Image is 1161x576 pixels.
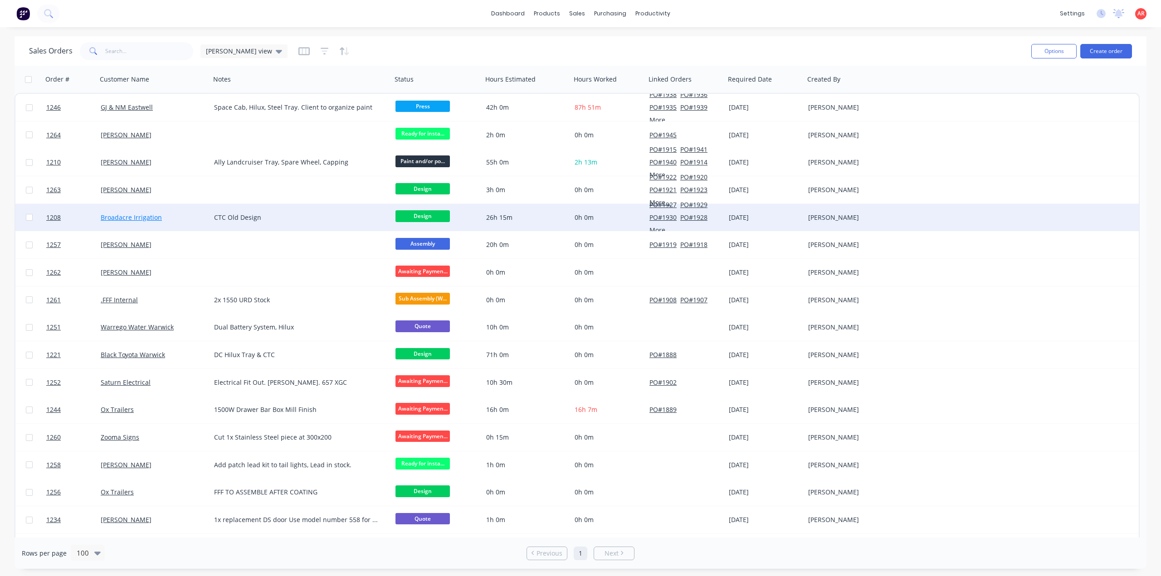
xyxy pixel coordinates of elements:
a: Saturn Electrical [101,378,151,387]
div: 42h 0m [486,103,563,112]
span: Previous [537,549,562,558]
button: PO#1919 [649,240,677,249]
a: 1261 [46,286,101,314]
a: 1258 [46,451,101,479]
button: More... [649,170,671,179]
div: 2x 1550 URD Stock [214,295,380,305]
div: [PERSON_NAME] [808,240,909,249]
div: Add patch lead kit to tail lights, Lead in stock. [214,460,380,470]
div: [DATE] [729,268,801,277]
div: [DATE] [729,515,801,524]
button: PO#1945 [649,131,677,140]
div: products [529,7,565,20]
div: [DATE] [729,158,801,167]
div: Space Cab, Hilux, Steel Tray. Client to organize paint [214,103,380,112]
div: 2h 0m [486,131,563,140]
span: Design [395,183,450,194]
span: Awaiting Paymen... [395,403,450,414]
span: 0h 0m [575,240,594,249]
a: Broadacre Irrigation [101,213,162,222]
div: Cut 1x Stainless Steel piece at 300x200 [214,433,380,442]
a: [PERSON_NAME] [101,460,151,469]
button: PO#1920 [680,173,707,182]
a: 1263 [46,176,101,203]
button: More... [649,198,671,207]
button: PO#1907 [680,295,707,305]
button: PO#1921 [649,185,677,194]
a: [PERSON_NAME] [101,240,151,249]
span: 0h 0m [575,488,594,496]
span: 0h 0m [575,460,594,469]
span: Assembly [395,238,450,249]
span: 1261 [46,295,61,305]
div: [DATE] [729,103,801,112]
div: [DATE] [729,350,801,359]
a: 1221 [46,341,101,368]
a: Ox Trailers [101,488,134,496]
a: [PERSON_NAME] [101,268,151,276]
button: More... [649,116,671,125]
span: 0h 0m [575,268,594,276]
div: [PERSON_NAME] [808,378,909,387]
a: [PERSON_NAME] [101,515,151,524]
span: 0h 0m [575,213,594,222]
span: Design [395,348,450,359]
span: 0h 0m [575,323,594,331]
div: Linked Orders [649,75,692,84]
div: Electrical Fit Out. [PERSON_NAME]. 657 XGC [214,378,380,387]
span: 16h 7m [575,405,597,414]
a: 1264 [46,121,101,149]
a: GJ & NM Eastwell [101,103,153,111]
div: [PERSON_NAME] [808,295,909,305]
span: Next [605,549,619,558]
div: [PERSON_NAME] [808,488,909,497]
button: PO#1941 [680,145,707,154]
span: Quote [395,513,450,524]
a: [PERSON_NAME] [101,185,151,194]
button: Create order [1080,44,1132,58]
h1: Sales Orders [29,47,73,55]
div: Hours Estimated [485,75,536,84]
div: Hours Worked [574,75,617,84]
a: Page 1 is your current page [574,547,587,560]
span: 1263 [46,185,61,194]
div: 1h 0m [486,460,563,470]
div: [PERSON_NAME] [808,131,909,140]
div: [PERSON_NAME] [808,350,909,359]
a: dashboard [487,7,529,20]
span: 1252 [46,378,61,387]
div: 1x replacement DS door Use model number 558 for quote data. [214,515,380,524]
div: Order # [45,75,69,84]
span: 1208 [46,213,61,222]
span: Quote [395,320,450,332]
div: [PERSON_NAME] [808,405,909,414]
button: PO#1918 [680,240,707,249]
div: Dual Battery System, Hilux [214,323,380,332]
span: 1210 [46,158,61,167]
div: [DATE] [729,213,801,222]
a: 1254 [46,534,101,561]
a: 1246 [46,94,101,121]
span: 1246 [46,103,61,112]
div: 0h 15m [486,433,563,442]
span: 0h 0m [575,131,594,139]
div: FFF TO ASSEMBLE AFTER COATING [214,488,380,497]
div: [PERSON_NAME] [808,158,909,167]
div: [DATE] [729,405,801,414]
span: 0h 0m [575,185,594,194]
div: 20h 0m [486,240,563,249]
a: Ox Trailers [101,405,134,414]
a: Warrego Water Warwick [101,323,174,331]
button: PO#1940 [649,158,677,167]
span: Ready for insta... [395,458,450,469]
div: 0h 0m [486,295,563,305]
div: 0h 0m [486,268,563,277]
div: CTC Old Design [214,213,380,222]
button: PO#1927 [649,200,677,209]
span: 1234 [46,515,61,524]
div: productivity [631,7,675,20]
div: Notes [213,75,231,84]
div: [DATE] [729,131,801,140]
div: Status [395,75,414,84]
